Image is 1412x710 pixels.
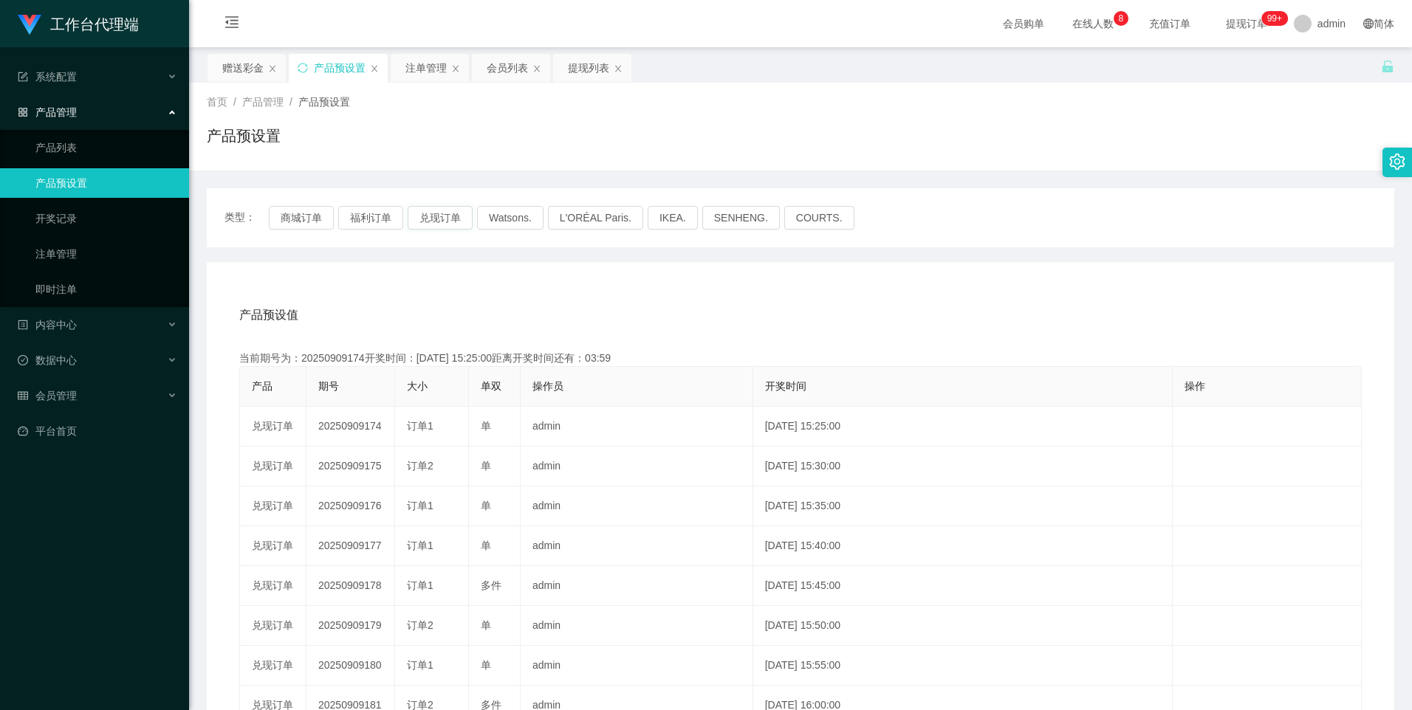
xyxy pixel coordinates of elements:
a: 图标: dashboard平台首页 [18,416,177,446]
sup: 8 [1114,11,1128,26]
td: [DATE] 15:25:00 [753,407,1173,447]
button: L'ORÉAL Paris. [548,206,643,230]
span: / [233,96,236,108]
a: 即时注单 [35,275,177,304]
span: 订单1 [407,579,433,591]
div: 产品预设置 [314,54,366,82]
span: 订单1 [407,540,433,551]
td: [DATE] 15:45:00 [753,566,1173,606]
td: [DATE] 15:30:00 [753,447,1173,486]
span: 类型： [225,206,269,230]
h1: 工作台代理端 [50,1,139,48]
h1: 产品预设置 [207,125,281,147]
span: 多件 [481,579,501,591]
td: 兑现订单 [240,447,306,486]
button: 福利订单 [338,206,403,230]
span: 单 [481,420,491,432]
td: admin [521,606,753,646]
span: 期号 [318,380,339,392]
td: 20250909179 [306,606,395,646]
div: 会员列表 [487,54,528,82]
td: 20250909177 [306,526,395,566]
div: 赠送彩金 [222,54,264,82]
i: 图标: table [18,390,28,401]
div: 当前期号为：20250909174开奖时间：[DATE] 15:25:00距离开奖时间还有：03:59 [239,351,1362,366]
a: 产品列表 [35,133,177,162]
i: 图标: close [370,64,379,73]
td: 20250909178 [306,566,395,606]
a: 开奖记录 [35,204,177,233]
td: admin [521,486,753,526]
span: 数据中心 [18,354,77,366]
td: admin [521,407,753,447]
span: 产品管理 [242,96,284,108]
td: 兑现订单 [240,486,306,526]
a: 产品预设置 [35,168,177,198]
span: 操作 [1185,380,1205,392]
span: 单 [481,500,491,511]
span: 单 [481,460,491,472]
button: 商城订单 [269,206,334,230]
td: admin [521,646,753,686]
span: 开奖时间 [765,380,806,392]
span: 会员管理 [18,390,77,401]
div: 提现列表 [568,54,609,82]
a: 注单管理 [35,239,177,269]
span: 首页 [207,96,227,108]
span: 订单2 [407,460,433,472]
i: 图标: setting [1389,154,1405,170]
span: 单双 [481,380,501,392]
span: 单 [481,540,491,551]
div: 注单管理 [405,54,447,82]
button: COURTS. [784,206,854,230]
i: 图标: appstore-o [18,107,28,117]
span: 产品预设值 [239,306,298,324]
p: 8 [1119,11,1124,26]
button: IKEA. [648,206,698,230]
span: 操作员 [532,380,563,392]
span: 订单1 [407,659,433,671]
span: 订单1 [407,420,433,432]
td: admin [521,526,753,566]
a: 工作台代理端 [18,18,139,30]
td: 兑现订单 [240,606,306,646]
i: 图标: form [18,72,28,82]
i: 图标: unlock [1381,60,1394,73]
td: 兑现订单 [240,407,306,447]
i: 图标: menu-fold [207,1,257,48]
i: 图标: close [532,64,541,73]
button: Watsons. [477,206,544,230]
td: 20250909175 [306,447,395,486]
span: 内容中心 [18,319,77,331]
td: 20250909174 [306,407,395,447]
span: 大小 [407,380,428,392]
span: 产品 [252,380,273,392]
td: [DATE] 15:55:00 [753,646,1173,686]
td: 20250909176 [306,486,395,526]
span: 产品预设置 [298,96,350,108]
td: 兑现订单 [240,646,306,686]
sup: 1123 [1261,11,1288,26]
td: [DATE] 15:40:00 [753,526,1173,566]
button: SENHENG. [702,206,780,230]
td: [DATE] 15:35:00 [753,486,1173,526]
span: 充值订单 [1142,18,1198,29]
span: / [289,96,292,108]
span: 单 [481,659,491,671]
span: 在线人数 [1065,18,1121,29]
i: 图标: profile [18,320,28,330]
td: 兑现订单 [240,566,306,606]
i: 图标: close [614,64,623,73]
td: 20250909180 [306,646,395,686]
i: 图标: sync [298,63,308,73]
span: 订单2 [407,619,433,631]
i: 图标: close [268,64,277,73]
td: admin [521,566,753,606]
span: 单 [481,619,491,631]
i: 图标: global [1363,18,1374,29]
span: 提现订单 [1219,18,1275,29]
td: admin [521,447,753,486]
td: [DATE] 15:50:00 [753,606,1173,646]
i: 图标: check-circle-o [18,355,28,365]
span: 系统配置 [18,71,77,83]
